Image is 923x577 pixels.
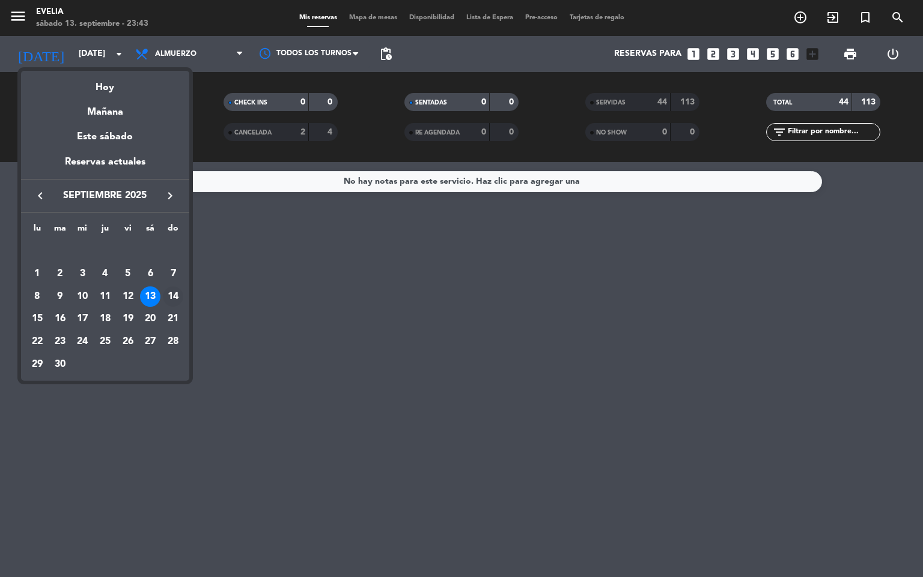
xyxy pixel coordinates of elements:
td: 17 de septiembre de 2025 [71,308,94,331]
td: 25 de septiembre de 2025 [94,330,117,353]
td: 1 de septiembre de 2025 [26,262,49,285]
td: 16 de septiembre de 2025 [49,308,72,331]
i: keyboard_arrow_left [33,189,47,203]
div: 23 [50,331,70,352]
th: viernes [117,222,139,240]
td: 21 de septiembre de 2025 [162,308,184,331]
div: 15 [27,309,47,330]
div: 6 [140,264,160,284]
div: 13 [140,286,160,307]
i: keyboard_arrow_right [163,189,177,203]
div: 12 [118,286,138,307]
div: 14 [163,286,183,307]
div: 5 [118,264,138,284]
div: Mañana [21,95,189,120]
div: 28 [163,331,183,352]
th: lunes [26,222,49,240]
td: 12 de septiembre de 2025 [117,285,139,308]
div: 21 [163,309,183,330]
div: 9 [50,286,70,307]
div: 25 [95,331,115,352]
div: Hoy [21,71,189,95]
td: 30 de septiembre de 2025 [49,353,72,376]
td: 26 de septiembre de 2025 [117,330,139,353]
div: 20 [140,309,160,330]
td: 27 de septiembre de 2025 [139,330,162,353]
div: 4 [95,264,115,284]
div: 19 [118,309,138,330]
td: 2 de septiembre de 2025 [49,262,72,285]
div: 29 [27,354,47,375]
td: 4 de septiembre de 2025 [94,262,117,285]
td: 3 de septiembre de 2025 [71,262,94,285]
div: 3 [72,264,93,284]
button: keyboard_arrow_right [159,188,181,204]
td: 9 de septiembre de 2025 [49,285,72,308]
td: 7 de septiembre de 2025 [162,262,184,285]
div: 30 [50,354,70,375]
td: 29 de septiembre de 2025 [26,353,49,376]
td: 28 de septiembre de 2025 [162,330,184,353]
th: jueves [94,222,117,240]
div: 7 [163,264,183,284]
div: 18 [95,309,115,330]
th: domingo [162,222,184,240]
div: 1 [27,264,47,284]
div: Reservas actuales [21,154,189,179]
td: 14 de septiembre de 2025 [162,285,184,308]
div: 16 [50,309,70,330]
div: 11 [95,286,115,307]
th: miércoles [71,222,94,240]
button: keyboard_arrow_left [29,188,51,204]
div: 24 [72,331,93,352]
td: 19 de septiembre de 2025 [117,308,139,331]
td: 8 de septiembre de 2025 [26,285,49,308]
td: 6 de septiembre de 2025 [139,262,162,285]
div: 17 [72,309,93,330]
div: 8 [27,286,47,307]
td: 5 de septiembre de 2025 [117,262,139,285]
td: 22 de septiembre de 2025 [26,330,49,353]
td: 13 de septiembre de 2025 [139,285,162,308]
span: septiembre 2025 [51,188,159,204]
td: 11 de septiembre de 2025 [94,285,117,308]
td: 10 de septiembre de 2025 [71,285,94,308]
td: 18 de septiembre de 2025 [94,308,117,331]
div: 26 [118,331,138,352]
div: Este sábado [21,120,189,154]
td: 23 de septiembre de 2025 [49,330,72,353]
td: SEP. [26,240,184,263]
td: 20 de septiembre de 2025 [139,308,162,331]
div: 22 [27,331,47,352]
div: 10 [72,286,93,307]
th: martes [49,222,72,240]
td: 15 de septiembre de 2025 [26,308,49,331]
div: 2 [50,264,70,284]
div: 27 [140,331,160,352]
td: 24 de septiembre de 2025 [71,330,94,353]
th: sábado [139,222,162,240]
